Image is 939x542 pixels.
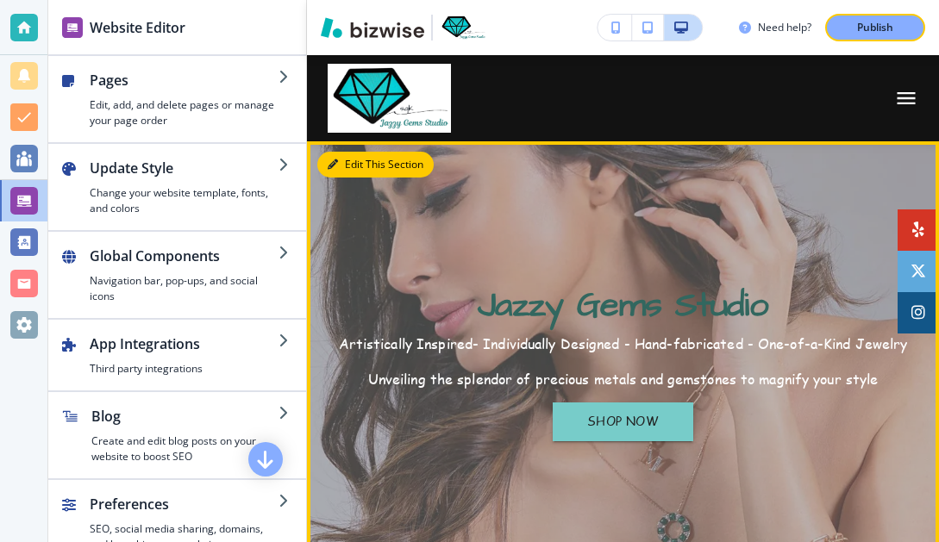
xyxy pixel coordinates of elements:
[857,20,893,35] p: Publish
[90,97,279,128] h4: Edit, add, and delete pages or manage your page order
[48,232,306,318] button: Global ComponentsNavigation bar, pop-ups, and social icons
[90,70,279,90] h2: Pages
[317,152,434,178] button: Edit This Section
[90,17,185,38] h2: Website Editor
[553,402,693,441] button: SHOP NOW
[898,292,939,333] a: Social media link to instagram account
[90,494,279,514] h2: Preferences
[90,273,279,304] h4: Navigation bar, pop-ups, and social icons
[339,335,908,353] p: Artistically Inspired- Individually Designed - Hand-fabricated - One-of-a-Kind Jewelry
[478,282,768,329] span: Jazzy Gems Studio
[90,185,279,216] h4: Change your website template, fonts, and colors
[825,14,925,41] button: Publish
[48,144,306,230] button: Update StyleChange your website template, fonts, and colors
[339,371,908,389] p: Unveiling the splendor of precious metals and gemstones to magnify your style
[884,78,918,119] button: Toggle hamburger navigation menu
[91,406,279,427] h2: Blog
[90,246,279,266] h2: Global Components
[321,17,424,38] img: Bizwise Logo
[440,15,486,40] img: Your Logo
[898,209,939,251] a: Social media link to yelp account
[328,64,500,133] img: Jazzy Gems Studio
[91,433,279,464] h4: Create and edit blog posts on your website to boost SEO
[48,56,306,142] button: PagesEdit, add, and delete pages or manage your page order
[90,158,279,178] h2: Update Style
[62,17,83,38] img: editor icon
[90,361,279,377] h4: Third party integrations
[48,320,306,390] button: App IntegrationsThird party integrations
[48,392,306,478] button: BlogCreate and edit blog posts on your website to boost SEO
[90,333,279,354] h2: App Integrations
[758,20,811,35] h3: Need help?
[898,251,939,292] a: Social media link to twitter account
